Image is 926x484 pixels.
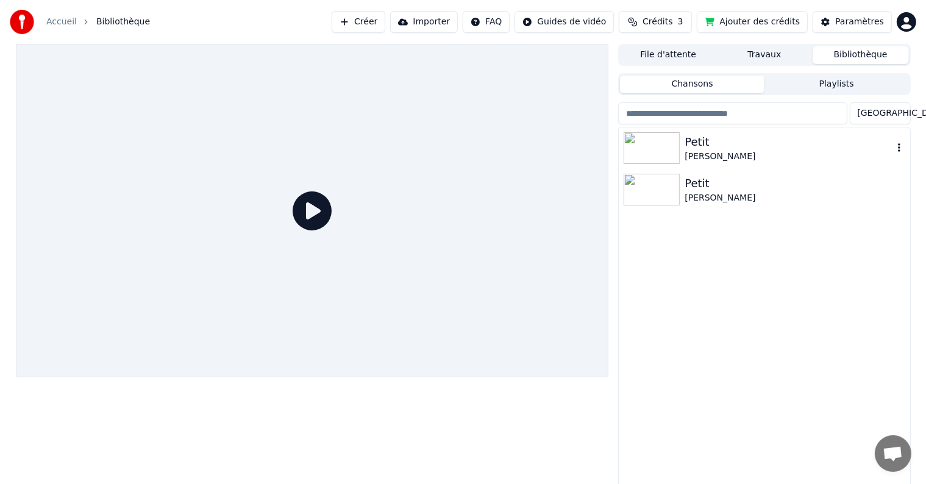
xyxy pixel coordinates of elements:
span: Crédits [643,16,672,28]
a: Accueil [46,16,77,28]
img: youka [10,10,34,34]
button: Crédits3 [619,11,692,33]
button: Bibliothèque [813,46,909,64]
button: Importer [390,11,458,33]
button: Playlists [764,76,909,93]
div: [PERSON_NAME] [685,192,905,204]
a: Ouvrir le chat [875,435,911,472]
nav: breadcrumb [46,16,150,28]
div: Paramètres [835,16,884,28]
div: [PERSON_NAME] [685,151,892,163]
div: Petit [685,133,892,151]
div: Petit [685,175,905,192]
span: Bibliothèque [96,16,150,28]
button: FAQ [463,11,510,33]
button: Travaux [716,46,813,64]
span: 3 [678,16,683,28]
button: File d'attente [620,46,716,64]
button: Ajouter des crédits [697,11,808,33]
button: Chansons [620,76,764,93]
button: Guides de vidéo [515,11,614,33]
button: Paramètres [813,11,892,33]
button: Créer [332,11,385,33]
